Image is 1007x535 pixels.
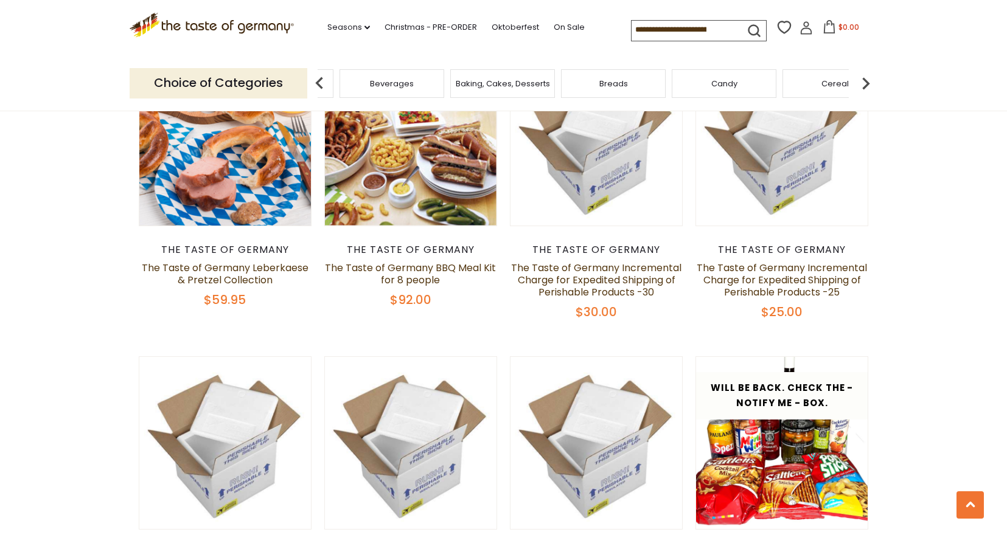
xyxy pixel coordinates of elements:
a: The Taste of Germany Incremental Charge for Expedited Shipping of Perishable Products -25 [697,261,867,299]
img: previous arrow [307,71,332,95]
a: Oktoberfest [492,21,539,34]
a: The Taste of Germany Incremental Charge for Expedited Shipping of Perishable Products -30 [511,261,681,299]
span: $92.00 [390,291,431,308]
img: The Taste of Germany Incremental Charge for Expedited Shipping of Perishable Products -25 [696,53,868,226]
a: Candy [711,79,737,88]
button: $0.00 [815,20,867,38]
a: The Taste of Germany Leberkaese & Pretzel Collection [142,261,308,287]
a: Cereal [821,79,849,88]
div: The Taste of Germany [324,244,498,256]
div: The Taste of Germany [510,244,683,256]
a: Breads [599,79,628,88]
span: $30.00 [576,303,617,320]
img: The Taste of Germany Incremental Charge for Expedited Shipping of Perishable Products -20 [139,357,312,529]
img: The Taste of Germany Incremental Charge for Expedited Shipping of Perishable Products -15 [325,357,497,529]
img: The Taste of Germany Incremental Charge for Expedited Shipping of Perishable Products -30 [510,53,683,226]
p: Choice of Categories [130,68,307,98]
img: The Taste of Germany Leberkaese & Pretzel Collection [139,53,312,226]
div: The Taste of Germany [139,244,312,256]
span: $59.95 [204,291,246,308]
a: Baking, Cakes, Desserts [456,79,550,88]
img: next arrow [854,71,878,95]
img: The “Cocktail Time with Dad” Collection [696,357,868,529]
a: On Sale [554,21,585,34]
div: The Taste of Germany [695,244,869,256]
span: $25.00 [761,303,803,320]
a: Seasons [327,21,370,34]
a: The Taste of Germany BBQ Meal Kit for 8 people [325,261,496,287]
img: The Taste of Germany Incremental Charge for Expedited Shipping of Perishable Products [510,357,683,529]
a: Christmas - PRE-ORDER [385,21,477,34]
span: $0.00 [838,22,859,32]
img: The Taste of Germany BBQ Meal Kit for 8 people [325,53,497,226]
a: Beverages [370,79,414,88]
